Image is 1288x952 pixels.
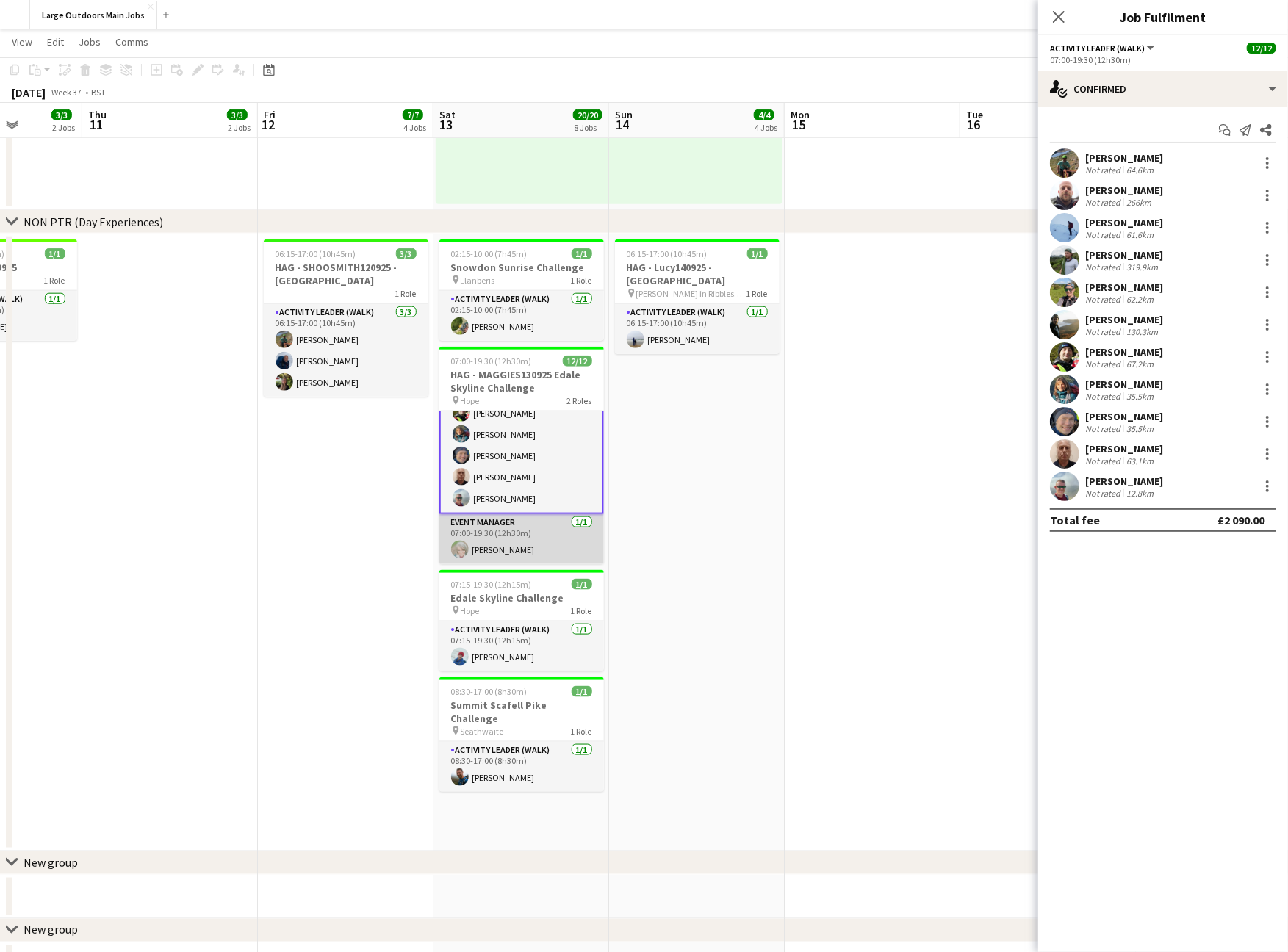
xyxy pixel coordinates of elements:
div: BST [91,87,106,98]
span: 1 Role [571,605,592,616]
div: Confirmed [1038,71,1288,107]
h3: HAG - Lucy140925 - [GEOGRAPHIC_DATA] [615,261,780,287]
div: 35.5km [1123,423,1156,434]
span: 13 [437,116,456,133]
div: [PERSON_NAME] [1085,248,1163,262]
div: 61.6km [1123,229,1156,240]
span: 12/12 [1247,43,1276,54]
app-job-card: 06:15-17:00 (10h45m)1/1HAG - Lucy140925 - [GEOGRAPHIC_DATA] [PERSON_NAME] in Ribblesdale [GEOGRAP... [615,239,780,354]
app-job-card: 08:30-17:00 (8h30m)1/1Summit Scafell Pike Challenge Seathwaite1 RoleActivity Leader (Walk)1/108:3... [439,677,604,792]
div: 4 Jobs [403,122,426,133]
a: Edit [41,32,70,51]
div: Not rated [1085,488,1123,499]
span: [PERSON_NAME] in Ribblesdale [GEOGRAPHIC_DATA] [636,288,746,299]
h3: Job Fulfilment [1038,7,1288,26]
h3: Snowdon Sunrise Challenge [439,261,604,274]
div: 07:00-19:30 (12h30m) [1050,54,1276,65]
div: 64.6km [1123,165,1156,176]
div: [PERSON_NAME] [1085,184,1163,197]
span: 15 [788,116,810,133]
span: 06:15-17:00 (10h45m) [627,248,708,259]
span: 1/1 [45,248,65,259]
span: Thu [88,108,107,121]
span: 14 [613,116,633,133]
div: 62.2km [1123,294,1156,305]
div: Total fee [1050,513,1100,527]
span: 20/20 [573,109,602,120]
div: Not rated [1085,455,1123,466]
h3: HAG - MAGGIES130925 Edale Skyline Challenge [439,368,604,394]
div: 2 Jobs [228,122,251,133]
div: 130.3km [1123,326,1161,337]
div: [PERSON_NAME] [1085,345,1163,358]
div: 12.8km [1123,488,1156,499]
span: 1/1 [572,248,592,259]
app-card-role: Event Manager1/107:00-19:30 (12h30m)[PERSON_NAME] [439,514,604,564]
span: 3/3 [51,109,72,120]
div: Not rated [1085,391,1123,402]
div: New group [24,855,78,870]
span: 1/1 [572,579,592,590]
a: View [6,32,38,51]
span: Hope [461,395,480,406]
app-card-role: Activity Leader (Walk)1/108:30-17:00 (8h30m)[PERSON_NAME] [439,742,604,792]
div: [PERSON_NAME] [1085,281,1163,294]
div: Not rated [1085,262,1123,273]
div: Not rated [1085,165,1123,176]
div: 266km [1123,197,1154,208]
div: 02:15-10:00 (7h45m)1/1Snowdon Sunrise Challenge Llanberis1 RoleActivity Leader (Walk)1/102:15-10:... [439,239,604,341]
span: 12/12 [563,356,592,367]
span: 07:15-19:30 (12h15m) [451,579,532,590]
span: Seathwaite [461,726,504,737]
div: 8 Jobs [574,122,602,133]
div: £2 090.00 [1217,513,1264,527]
span: View [12,35,32,48]
div: Not rated [1085,358,1123,369]
span: 12 [262,116,276,133]
div: [DATE] [12,85,46,100]
div: 4 Jobs [755,122,777,133]
span: Mon [791,108,810,121]
span: 1/1 [747,248,768,259]
div: 63.1km [1123,455,1156,466]
span: 1 Role [44,275,65,286]
div: [PERSON_NAME] [1085,313,1163,326]
span: 02:15-10:00 (7h45m) [451,248,528,259]
app-job-card: 07:00-19:30 (12h30m)12/12HAG - MAGGIES130925 Edale Skyline Challenge Hope2 Roles[PERSON_NAME][PER... [439,347,604,564]
div: [PERSON_NAME] [1085,442,1163,455]
span: Sun [615,108,633,121]
h3: Summit Scafell Pike Challenge [439,699,604,725]
h3: Edale Skyline Challenge [439,591,604,605]
button: Activity Leader (Walk) [1050,43,1156,54]
h3: HAG - SHOOSMITH120925 - [GEOGRAPHIC_DATA] [264,261,428,287]
span: 16 [964,116,983,133]
span: Sat [439,108,456,121]
app-card-role: Activity Leader (Walk)3/306:15-17:00 (10h45m)[PERSON_NAME][PERSON_NAME][PERSON_NAME] [264,304,428,397]
app-card-role: Activity Leader (Walk)1/106:15-17:00 (10h45m)[PERSON_NAME] [615,304,780,354]
span: 3/3 [227,109,248,120]
span: Week 37 [48,87,85,98]
div: Not rated [1085,423,1123,434]
div: New group [24,923,78,937]
span: Hope [461,605,480,616]
span: 2 Roles [567,395,592,406]
div: 319.9km [1123,262,1161,273]
span: 1 Role [746,288,768,299]
app-job-card: 06:15-17:00 (10h45m)3/3HAG - SHOOSMITH120925 - [GEOGRAPHIC_DATA]1 RoleActivity Leader (Walk)3/306... [264,239,428,397]
span: 1 Role [571,275,592,286]
div: 07:15-19:30 (12h15m)1/1Edale Skyline Challenge Hope1 RoleActivity Leader (Walk)1/107:15-19:30 (12... [439,570,604,671]
div: [PERSON_NAME] [1085,216,1163,229]
span: 4/4 [754,109,774,120]
div: NON PTR (Day Experiences) [24,214,163,229]
span: Fri [264,108,276,121]
span: Activity Leader (Walk) [1050,43,1145,54]
app-card-role: Activity Leader (Walk)1/107:15-19:30 (12h15m)[PERSON_NAME] [439,621,604,671]
a: Comms [109,32,154,51]
div: [PERSON_NAME] [1085,378,1163,391]
span: 06:15-17:00 (10h45m) [276,248,356,259]
span: Jobs [79,35,101,48]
